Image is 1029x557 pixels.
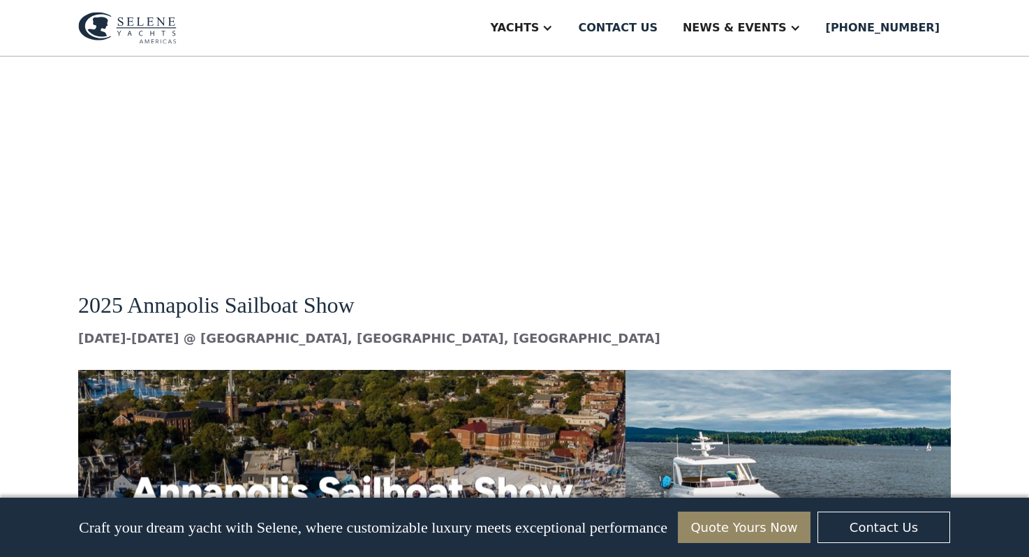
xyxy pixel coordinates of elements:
div: Contact us [578,20,658,36]
a: Quote Yours Now [678,512,810,543]
div: Yachts [490,20,539,36]
div: News & EVENTS [683,20,787,36]
strong: [DATE]-[DATE] @ [GEOGRAPHIC_DATA], [GEOGRAPHIC_DATA], [GEOGRAPHIC_DATA] [78,331,660,346]
a: Contact Us [817,512,950,543]
img: logo [78,12,177,44]
div: [PHONE_NUMBER] [826,20,940,36]
p: Craft your dream yacht with Selene, where customizable luxury meets exceptional performance [79,519,667,537]
h5: 2025 Annapolis Sailboat Show [78,269,951,318]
